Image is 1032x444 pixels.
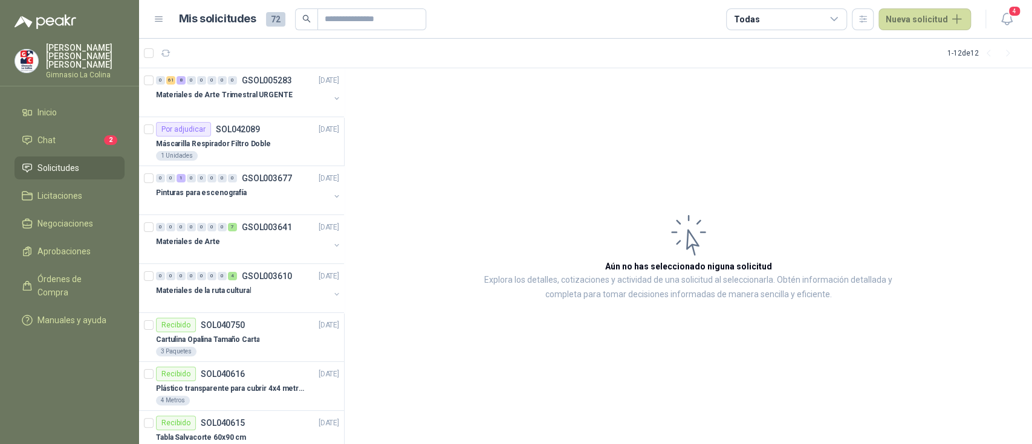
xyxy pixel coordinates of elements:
[878,8,971,30] button: Nueva solicitud
[37,134,56,147] span: Chat
[207,272,216,280] div: 0
[242,76,292,85] p: GSOL005283
[46,43,125,69] p: [PERSON_NAME] [PERSON_NAME] [PERSON_NAME]
[228,174,237,182] div: 0
[156,151,198,161] div: 1 Unidades
[1008,5,1021,17] span: 4
[207,223,216,231] div: 0
[156,347,196,356] div: 3 Paquetes
[228,223,237,231] div: 7
[177,76,186,85] div: 8
[156,187,247,199] p: Pinturas para escenografía
[156,89,293,101] p: Materiales de Arte Trimestral URGENTE
[319,75,339,86] p: [DATE]
[166,272,175,280] div: 0
[156,334,259,346] p: Cartulina Opalina Tamaño Carta
[218,223,227,231] div: 0
[197,223,206,231] div: 0
[218,272,227,280] div: 0
[156,272,165,280] div: 0
[947,43,1017,63] div: 1 - 12 de 12
[201,419,245,427] p: SOL040615
[139,117,344,166] a: Por adjudicarSOL042089[DATE] Máscarilla Respirador Filtro Doble1 Unidades
[156,432,246,443] p: Tabla Salvacorte 60x90 cm
[15,156,125,179] a: Solicitudes
[302,14,311,23] span: search
[156,223,165,231] div: 0
[242,174,292,182] p: GSOL003677
[996,8,1017,30] button: 4
[15,268,125,304] a: Órdenes de Compra
[216,125,260,134] p: SOL042089
[187,272,196,280] div: 0
[197,76,206,85] div: 0
[37,245,91,258] span: Aprobaciones
[37,272,113,299] span: Órdenes de Compra
[156,269,342,307] a: 0 0 0 0 0 0 0 4 GSOL003610[DATE] Materiales de la ruta cultural
[15,212,125,235] a: Negociaciones
[156,236,220,248] p: Materiales de Arte
[156,318,196,332] div: Recibido
[734,13,759,26] div: Todas
[177,272,186,280] div: 0
[228,272,237,280] div: 4
[46,71,125,79] p: Gimnasio La Colina
[179,10,256,28] h1: Mis solicitudes
[156,396,190,405] div: 4 Metros
[166,76,175,85] div: 61
[156,171,342,210] a: 0 0 1 0 0 0 0 0 GSOL003677[DATE] Pinturas para escenografía
[37,106,57,119] span: Inicio
[319,124,339,135] p: [DATE]
[37,217,93,230] span: Negociaciones
[156,220,342,259] a: 0 0 0 0 0 0 0 7 GSOL003641[DATE] Materiales de Arte
[201,321,245,329] p: SOL040750
[156,174,165,182] div: 0
[197,174,206,182] div: 0
[166,223,175,231] div: 0
[37,189,82,202] span: Licitaciones
[319,222,339,233] p: [DATE]
[466,273,911,302] p: Explora los detalles, cotizaciones y actividad de una solicitud al seleccionarla. Obtén informaci...
[201,370,245,378] p: SOL040616
[218,76,227,85] div: 0
[605,260,772,273] h3: Aún no has seleccionado niguna solicitud
[319,417,339,429] p: [DATE]
[156,73,342,112] a: 0 61 8 0 0 0 0 0 GSOL005283[DATE] Materiales de Arte Trimestral URGENTE
[104,135,117,145] span: 2
[156,138,271,150] p: Máscarilla Respirador Filtro Doble
[156,367,196,381] div: Recibido
[139,313,344,362] a: RecibidoSOL040750[DATE] Cartulina Opalina Tamaño Carta3 Paquetes
[187,174,196,182] div: 0
[166,174,175,182] div: 0
[319,173,339,184] p: [DATE]
[15,14,76,29] img: Logo peakr
[37,314,106,327] span: Manuales y ayuda
[197,272,206,280] div: 0
[187,223,196,231] div: 0
[15,309,125,332] a: Manuales y ayuda
[156,76,165,85] div: 0
[319,320,339,331] p: [DATE]
[187,76,196,85] div: 0
[177,223,186,231] div: 0
[15,129,125,152] a: Chat2
[156,122,211,137] div: Por adjudicar
[242,272,292,280] p: GSOL003610
[139,362,344,411] a: RecibidoSOL040616[DATE] Plástico transparente para cubrir 4x4 metros4 Metros
[156,285,251,297] p: Materiales de la ruta cultural
[156,416,196,430] div: Recibido
[37,161,79,175] span: Solicitudes
[15,101,125,124] a: Inicio
[242,223,292,231] p: GSOL003641
[266,12,285,27] span: 72
[177,174,186,182] div: 1
[319,271,339,282] p: [DATE]
[218,174,227,182] div: 0
[319,368,339,380] p: [DATE]
[15,50,38,72] img: Company Logo
[228,76,237,85] div: 0
[15,240,125,263] a: Aprobaciones
[156,383,307,394] p: Plástico transparente para cubrir 4x4 metros
[15,184,125,207] a: Licitaciones
[207,76,216,85] div: 0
